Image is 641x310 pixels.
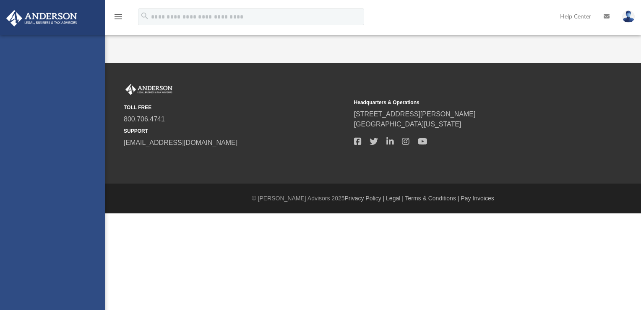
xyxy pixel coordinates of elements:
[124,104,348,111] small: TOLL FREE
[124,139,237,146] a: [EMAIL_ADDRESS][DOMAIN_NAME]
[354,121,461,128] a: [GEOGRAPHIC_DATA][US_STATE]
[140,11,149,21] i: search
[405,195,459,202] a: Terms & Conditions |
[105,194,641,203] div: © [PERSON_NAME] Advisors 2025
[4,10,80,26] img: Anderson Advisors Platinum Portal
[354,99,578,106] small: Headquarters & Operations
[354,110,476,118] a: [STREET_ADDRESS][PERSON_NAME]
[124,84,174,95] img: Anderson Advisors Platinum Portal
[124,127,348,135] small: SUPPORT
[386,195,404,202] a: Legal |
[461,195,494,202] a: Pay Invoices
[622,11,635,23] img: User Pic
[345,195,385,202] a: Privacy Policy |
[124,116,165,123] a: 800.706.4741
[113,12,123,22] i: menu
[113,16,123,22] a: menu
